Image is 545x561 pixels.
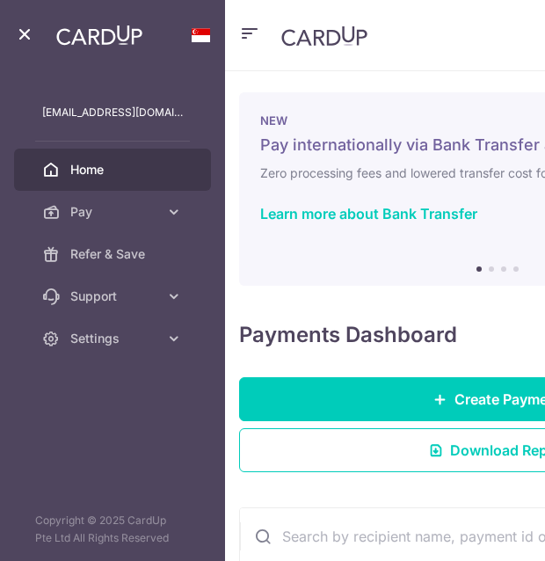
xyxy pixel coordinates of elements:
img: CardUp [281,25,367,47]
span: Pay [70,203,158,221]
a: Settings [14,317,211,360]
h4: Payments Dashboard [239,321,457,349]
a: Support [14,275,211,317]
span: Home [70,161,183,178]
p: Copyright © 2025 CardUp Pte Ltd All Rights Reserved [14,512,211,547]
a: Pay [14,191,211,233]
a: Learn more about Bank Transfer [260,205,477,222]
a: Home [14,149,211,191]
span: Refer & Save [70,245,183,263]
span: Support [70,288,158,305]
span: Settings [70,330,158,347]
p: [EMAIL_ADDRESS][DOMAIN_NAME] [42,104,183,121]
a: Refer & Save [14,233,211,275]
img: CardUp [56,25,142,46]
